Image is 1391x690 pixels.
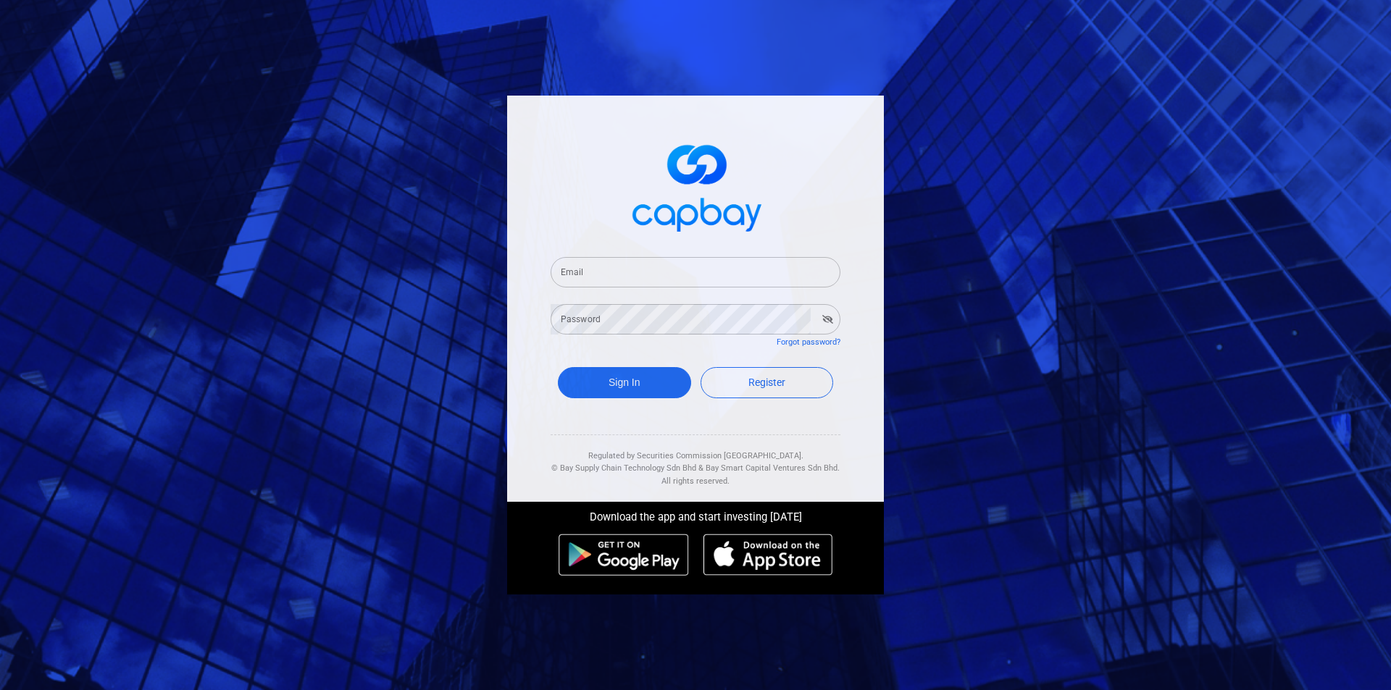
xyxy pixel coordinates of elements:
[701,367,834,398] a: Register
[706,463,840,473] span: Bay Smart Capital Ventures Sdn Bhd.
[496,502,895,526] div: Download the app and start investing [DATE]
[623,132,768,240] img: logo
[551,435,840,488] div: Regulated by Securities Commission [GEOGRAPHIC_DATA]. & All rights reserved.
[559,534,689,576] img: android
[551,463,696,473] span: © Bay Supply Chain Technology Sdn Bhd
[703,534,832,576] img: ios
[777,337,840,347] a: Forgot password?
[748,376,785,388] span: Register
[558,367,691,398] button: Sign In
